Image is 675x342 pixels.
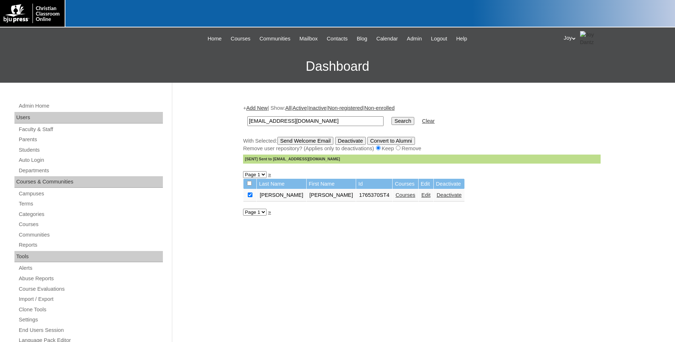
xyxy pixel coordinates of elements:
[18,230,163,239] a: Communities
[293,105,307,111] a: Active
[277,137,334,145] input: Send Welcome Email
[18,156,163,165] a: Auto Login
[18,285,163,294] a: Course Evaluations
[18,101,163,111] a: Admin Home
[14,112,163,124] div: Users
[421,192,430,198] a: Edit
[243,155,601,164] div: [SENT] Sent to [EMAIL_ADDRESS][DOMAIN_NAME]
[257,189,306,202] td: [PERSON_NAME]
[4,50,671,83] h3: Dashboard
[227,35,254,43] a: Courses
[407,35,422,43] span: Admin
[18,135,163,144] a: Parents
[376,35,398,43] span: Calendar
[353,35,371,43] a: Blog
[246,105,268,111] a: Add New
[364,105,395,111] a: Non-enrolled
[285,105,291,111] a: All
[308,105,327,111] a: Inactive
[437,192,462,198] a: Deactivate
[18,125,163,134] a: Faculty & Staff
[243,137,601,164] div: With Selected:
[18,264,163,273] a: Alerts
[18,189,163,198] a: Campuses
[427,35,451,43] a: Logout
[260,35,291,43] span: Communities
[18,199,163,208] a: Terms
[434,179,464,189] td: Deactivate
[243,104,601,164] div: + | Show: | | | |
[564,31,668,46] div: Joy
[4,4,61,23] img: logo-white.png
[419,179,433,189] td: Edit
[268,172,271,177] a: »
[307,179,356,189] td: First Name
[456,35,467,43] span: Help
[403,35,426,43] a: Admin
[18,166,163,175] a: Departments
[18,295,163,304] a: Import / Export
[18,274,163,283] a: Abuse Reports
[327,35,348,43] span: Contacts
[208,35,222,43] span: Home
[18,326,163,335] a: End Users Session
[299,35,318,43] span: Mailbox
[18,210,163,219] a: Categories
[307,189,356,202] td: [PERSON_NAME]
[453,35,471,43] a: Help
[204,35,225,43] a: Home
[243,145,601,152] div: Remove user repository? (Applies only to deactivations) Keep Remove
[367,137,415,145] input: Convert to Alumni
[580,31,598,46] img: Joy Dantz
[357,35,367,43] span: Blog
[18,146,163,155] a: Students
[356,189,392,202] td: 1765370ST4
[18,305,163,314] a: Clone Tools
[391,117,414,125] input: Search
[14,251,163,263] div: Tools
[296,35,321,43] a: Mailbox
[14,176,163,188] div: Courses & Communities
[18,241,163,250] a: Reports
[18,220,163,229] a: Courses
[257,179,306,189] td: Last Name
[323,35,351,43] a: Contacts
[247,116,384,126] input: Search
[431,35,447,43] span: Logout
[395,192,415,198] a: Courses
[422,118,435,124] a: Clear
[335,137,366,145] input: Deactivate
[256,35,294,43] a: Communities
[231,35,251,43] span: Courses
[373,35,401,43] a: Calendar
[18,315,163,324] a: Settings
[356,179,392,189] td: Id
[393,179,418,189] td: Courses
[328,105,363,111] a: Non-registered
[268,209,271,215] a: »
